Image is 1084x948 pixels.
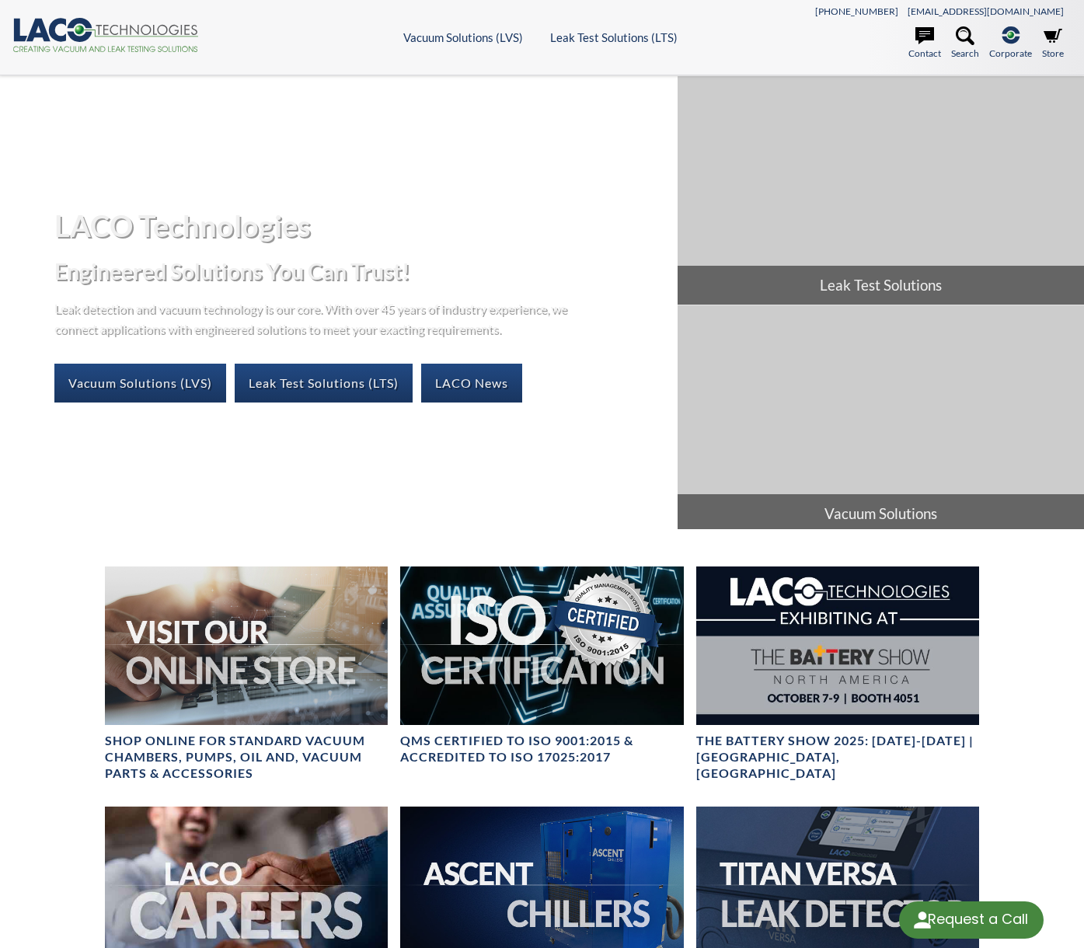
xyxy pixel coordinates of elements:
[421,364,522,403] a: LACO News
[908,26,941,61] a: Contact
[678,494,1084,533] span: Vacuum Solutions
[235,364,413,403] a: Leak Test Solutions (LTS)
[54,298,575,338] p: Leak detection and vacuum technology is our core. With over 45 years of industry experience, we c...
[928,901,1028,937] div: Request a Call
[989,46,1032,61] span: Corporate
[951,26,979,61] a: Search
[678,305,1084,534] a: Vacuum Solutions
[815,5,898,17] a: [PHONE_NUMBER]
[54,207,665,245] h1: LACO Technologies
[400,566,683,766] a: ISO Certification headerQMS CERTIFIED to ISO 9001:2015 & Accredited to ISO 17025:2017
[678,266,1084,305] span: Leak Test Solutions
[899,901,1044,939] div: Request a Call
[696,566,979,782] a: The Battery Show 2025: Oct 7-9 | Detroit, MIThe Battery Show 2025: [DATE]-[DATE] | [GEOGRAPHIC_DA...
[910,908,935,932] img: round button
[696,733,979,781] h4: The Battery Show 2025: [DATE]-[DATE] | [GEOGRAPHIC_DATA], [GEOGRAPHIC_DATA]
[54,364,226,403] a: Vacuum Solutions (LVS)
[105,733,388,781] h4: SHOP ONLINE FOR STANDARD VACUUM CHAMBERS, PUMPS, OIL AND, VACUUM PARTS & ACCESSORIES
[908,5,1064,17] a: [EMAIL_ADDRESS][DOMAIN_NAME]
[105,566,388,782] a: Visit Our Online Store headerSHOP ONLINE FOR STANDARD VACUUM CHAMBERS, PUMPS, OIL AND, VACUUM PAR...
[1042,26,1064,61] a: Store
[403,30,523,44] a: Vacuum Solutions (LVS)
[678,76,1084,305] a: Leak Test Solutions
[54,257,665,286] h2: Engineered Solutions You Can Trust!
[550,30,678,44] a: Leak Test Solutions (LTS)
[400,733,683,765] h4: QMS CERTIFIED to ISO 9001:2015 & Accredited to ISO 17025:2017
